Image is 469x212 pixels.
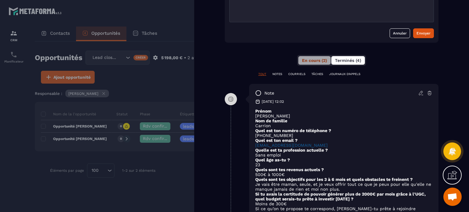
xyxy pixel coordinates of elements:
p: 500€ à 1000€ [255,172,432,177]
p: 23 [255,162,432,167]
strong: Quel est ton email ? [255,138,298,143]
strong: Si tu avais la certitude de pouvoir générer plus de 2000€ par mois grâce à l'UGC, quel budget ser... [255,192,426,201]
button: Annuler [390,28,410,38]
p: COURRIELS [288,72,305,76]
strong: Prénom [255,109,271,113]
span: En cours (2) [302,58,327,63]
strong: Quels sont tes objectifs pour les 3 à 6 mois et quels obstacles te freinent ? [255,177,413,182]
button: Envoyer [413,28,434,38]
p: Carrion [255,123,432,128]
p: TOUT [258,72,266,76]
p: [PHONE_NUMBER] [255,133,432,138]
p: [PERSON_NAME] [255,113,432,118]
button: Terminés (4) [331,56,365,65]
div: Envoyer [416,30,431,36]
strong: Quel est ton numéro de téléphone ? [255,128,331,133]
p: JOURNAUX D'APPELS [329,72,360,76]
strong: Nom de famille [255,118,287,123]
p: [DATE] 12:02 [262,99,284,104]
p: Moins de 300€ [255,201,432,206]
div: Ouvrir le chat [443,188,462,206]
p: Je vais être maman, seule, et je veux offrir tout ce que je peux pour elle qu'elle ne manque jama... [255,182,432,192]
strong: Quels sont tes revenus actuels ? [255,167,324,172]
strong: Quelle est ta profession actuelle ? [255,148,328,153]
button: En cours (2) [298,56,331,65]
p: TÂCHES [311,72,323,76]
a: [EMAIL_ADDRESS][DOMAIN_NAME] [255,143,328,148]
span: Terminés (4) [335,58,361,63]
p: Sans emploi [255,153,432,157]
p: note [264,90,274,96]
p: NOTES [272,72,282,76]
strong: Quel âge as-tu ? [255,157,290,162]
